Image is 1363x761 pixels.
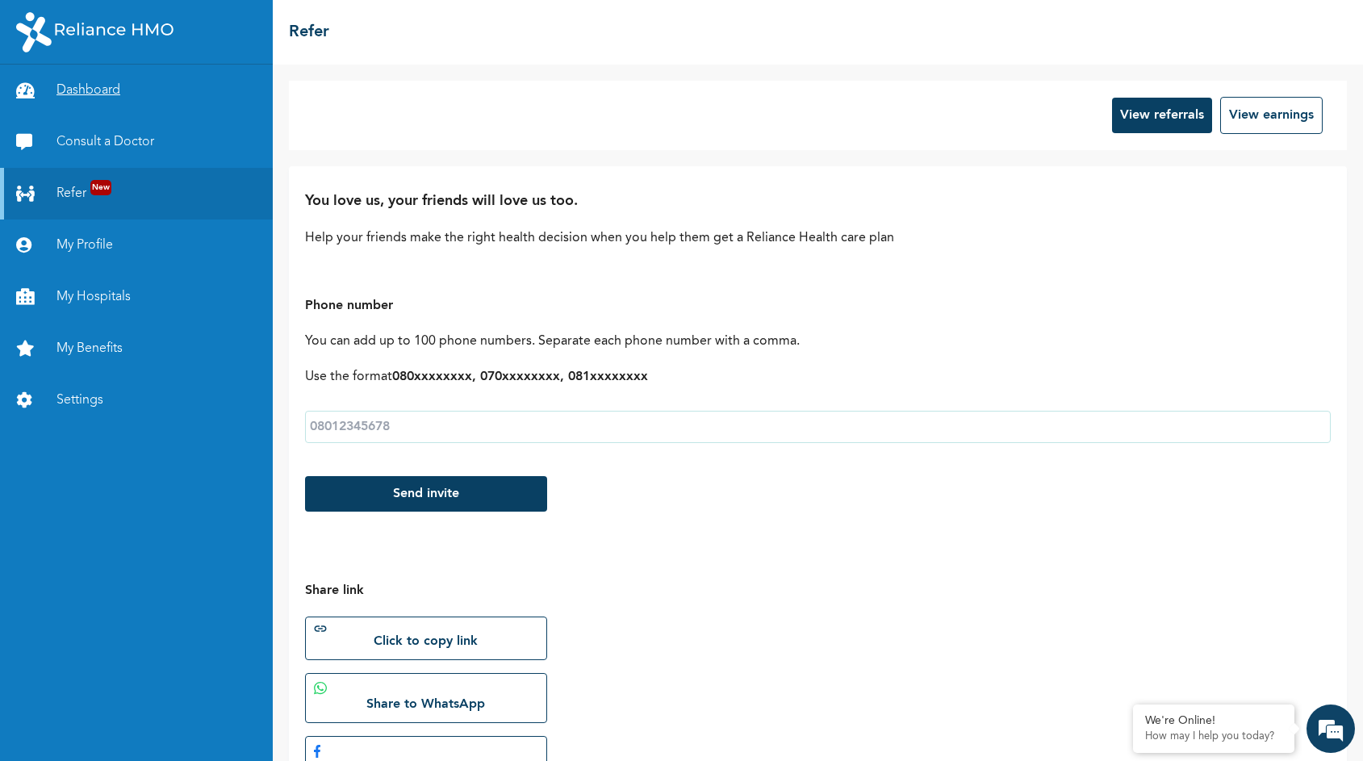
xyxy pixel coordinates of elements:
[1145,730,1282,743] p: How may I help you today?
[305,476,547,512] button: Send invite
[1112,98,1212,133] button: View referrals
[305,581,1331,600] h3: Share link
[305,411,1331,443] input: 08012345678
[27,397,286,410] div: kolade.akintola
[32,345,283,381] span: Are you comfortable waiting to be connected to an agent, even with a possible delay?
[289,20,329,44] h2: Refer
[32,454,260,507] span: I will transfer you to an agent now. Please stay on the line. An agent will typically respond wit...
[21,339,295,387] div: 9:50 AM
[52,71,81,103] img: d_794563401_operators_776852000003600019
[305,190,1331,212] h2: You love us, your friends will love us too.
[305,367,1331,387] p: Use the format
[305,673,547,723] a: Share to WhatsApp
[305,228,1331,248] p: Help your friends make the right health decision when you help them get a Reliance Health care plan
[16,12,174,52] img: RelianceHMO's Logo
[305,296,1331,316] h3: Phone number
[32,116,260,329] span: We truly appreciate you reaching out. Due to a high volume of requests at the moment, it may take...
[8,540,307,597] textarea: To enrich screen reader interactions, please activate Accessibility in Grammarly extension settings
[221,420,283,437] span: Yes, I’ll wait
[1220,97,1323,134] button: View earnings
[90,180,111,195] span: New
[21,447,271,513] div: 9:50 AM
[392,370,648,383] b: 080xxxxxxxx, 070xxxxxxxx, 081xxxxxxxx
[1145,714,1282,728] div: We're Online!
[305,617,547,660] button: Click to copy link
[210,413,295,444] div: 9:50 AM
[305,332,1331,351] p: You can add up to 100 phone numbers. Separate each phone number with a comma.
[21,110,271,336] div: 9:50 AM
[18,75,42,99] div: Navigation go back
[95,76,282,98] div: Naomi Enrollee Web Assistant
[265,8,303,47] div: Minimize live chat window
